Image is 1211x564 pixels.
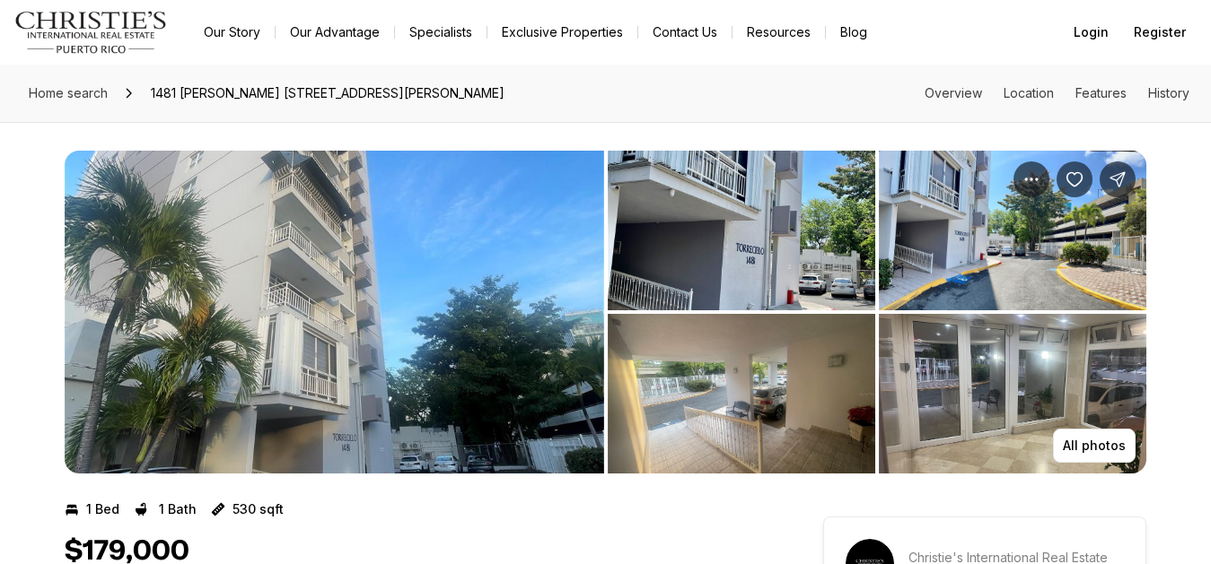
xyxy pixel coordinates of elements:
[733,20,825,45] a: Resources
[1004,85,1054,100] a: Skip to: Location
[608,151,1147,473] li: 2 of 6
[144,79,512,108] span: 1481 [PERSON_NAME] [STREET_ADDRESS][PERSON_NAME]
[925,85,982,100] a: Skip to: Overview
[879,314,1146,473] button: View image gallery
[276,20,394,45] a: Our Advantage
[1075,85,1127,100] a: Skip to: Features
[189,20,275,45] a: Our Story
[159,502,197,516] p: 1 Bath
[233,502,284,516] p: 530 sqft
[22,79,115,108] a: Home search
[1100,161,1136,197] button: Share Property: 1481 MARTIN TRAVIESO ST #8-A
[826,20,882,45] a: Blog
[395,20,487,45] a: Specialists
[1134,25,1186,39] span: Register
[14,11,168,54] img: logo
[1123,14,1197,50] button: Register
[925,86,1189,100] nav: Page section menu
[608,151,875,310] button: View image gallery
[879,151,1146,310] button: View image gallery
[1014,161,1049,197] button: Property options
[1063,438,1126,453] p: All photos
[1063,14,1119,50] button: Login
[65,151,1146,473] div: Listing Photos
[65,151,604,473] button: View image gallery
[1148,85,1189,100] a: Skip to: History
[1053,429,1136,463] button: All photos
[1057,161,1093,197] button: Save Property: 1481 MARTIN TRAVIESO ST #8-A
[65,151,604,473] li: 1 of 6
[638,20,732,45] button: Contact Us
[608,314,875,473] button: View image gallery
[29,85,108,100] span: Home search
[487,20,637,45] a: Exclusive Properties
[1074,25,1109,39] span: Login
[86,502,119,516] p: 1 Bed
